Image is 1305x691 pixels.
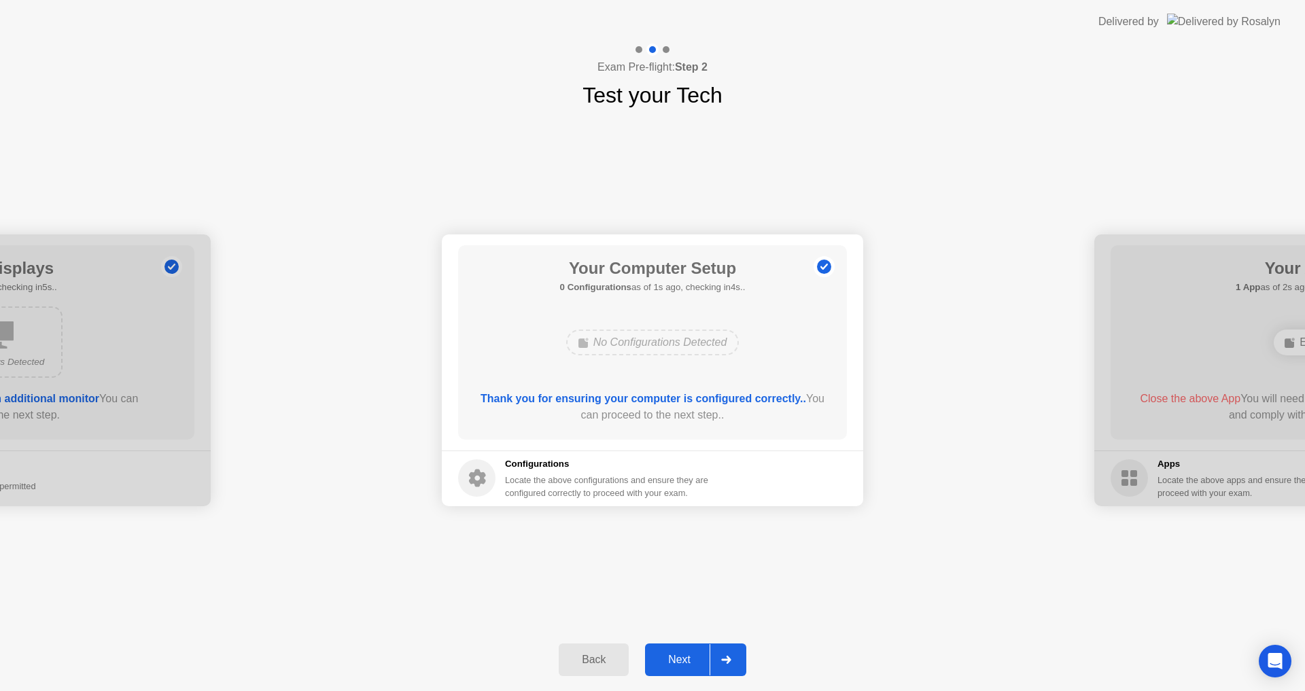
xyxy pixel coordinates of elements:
h4: Exam Pre-flight: [597,59,708,75]
b: 0 Configurations [560,282,631,292]
button: Back [559,643,629,676]
div: Delivered by [1098,14,1159,30]
img: Delivered by Rosalyn [1167,14,1281,29]
div: Back [563,654,625,666]
div: Next [649,654,710,666]
button: Next [645,643,746,676]
div: Open Intercom Messenger [1259,645,1291,677]
h1: Your Computer Setup [560,256,746,281]
h5: as of 1s ago, checking in4s.. [560,281,746,294]
div: You can proceed to the next step.. [478,391,828,423]
h1: Test your Tech [582,79,723,111]
b: Thank you for ensuring your computer is configured correctly.. [481,393,806,404]
h5: Configurations [505,457,711,471]
div: No Configurations Detected [566,330,739,355]
b: Step 2 [675,61,708,73]
div: Locate the above configurations and ensure they are configured correctly to proceed with your exam. [505,474,711,499]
